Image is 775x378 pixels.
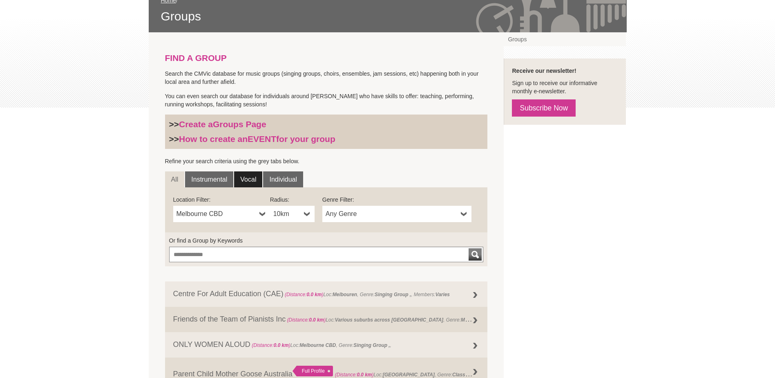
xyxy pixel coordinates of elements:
a: Vocal [234,171,262,188]
strong: 0.0 km [309,317,324,323]
span: Groups [161,9,614,24]
a: Melbourne CBD [173,206,270,222]
strong: 0.0 km [306,292,322,297]
a: 10km [270,206,315,222]
span: (Distance: ) [285,292,324,297]
a: Create aGroups Page [179,119,266,129]
a: Any Genre [322,206,471,222]
label: Genre Filter: [322,196,471,204]
h3: >> [169,119,484,130]
strong: Melbouren [333,292,357,297]
strong: Singing Group , [375,292,411,297]
p: Sign up to receive our informative monthly e-newsletter. [512,79,618,95]
p: Search the CMVic database for music groups (singing groups, choirs, ensembles, jam sessions, etc)... [165,70,488,86]
div: Full Profile [293,366,333,376]
strong: 0.0 km [274,342,289,348]
a: Groups [504,32,626,46]
h3: >> [169,134,484,144]
a: Individual [263,171,303,188]
span: Melbourne CBD [176,209,256,219]
strong: Various suburbs across [GEOGRAPHIC_DATA] [335,317,443,323]
span: 10km [273,209,301,219]
strong: FIND A GROUP [165,53,227,63]
span: Loc: , Genre: , Members: [284,292,450,297]
a: ONLY WOMEN ALOUD (Distance:0.0 km)Loc:Melbourne CBD, Genre:Singing Group ,, [165,332,488,358]
a: Centre For Adult Education (CAE) (Distance:0.0 km)Loc:Melbouren, Genre:Singing Group ,, Members:V... [165,281,488,307]
a: All [165,171,185,188]
strong: Music Session (regular) , [461,315,518,323]
span: Loc: , Genre: , [286,315,520,323]
span: Any Genre [326,209,458,219]
strong: [GEOGRAPHIC_DATA] [383,372,435,378]
strong: Singing Group , [353,342,390,348]
strong: Receive our newsletter! [512,67,576,74]
label: Location Filter: [173,196,270,204]
label: Radius: [270,196,315,204]
span: (Distance: ) [287,317,326,323]
a: Instrumental [185,171,233,188]
label: Or find a Group by Keywords [169,236,484,245]
strong: Varies [436,292,450,297]
strong: Melbourne CBD [299,342,336,348]
span: (Distance: ) [335,372,374,378]
span: (Distance: ) [252,342,290,348]
span: Loc: , Genre: , [335,370,494,378]
strong: Class Workshop , [452,370,493,378]
strong: Groups Page [213,119,266,129]
a: Subscribe Now [512,99,576,117]
a: Friends of the Team of Pianists Inc (Distance:0.0 km)Loc:Various suburbs across [GEOGRAPHIC_DATA]... [165,307,488,332]
strong: 0.0 km [357,372,372,378]
p: Refine your search criteria using the grey tabs below. [165,157,488,165]
p: You can even search our database for individuals around [PERSON_NAME] who have skills to offer: t... [165,92,488,108]
strong: EVENT [248,134,276,144]
a: How to create anEVENTfor your group [179,134,335,144]
span: Loc: , Genre: , [250,342,391,348]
